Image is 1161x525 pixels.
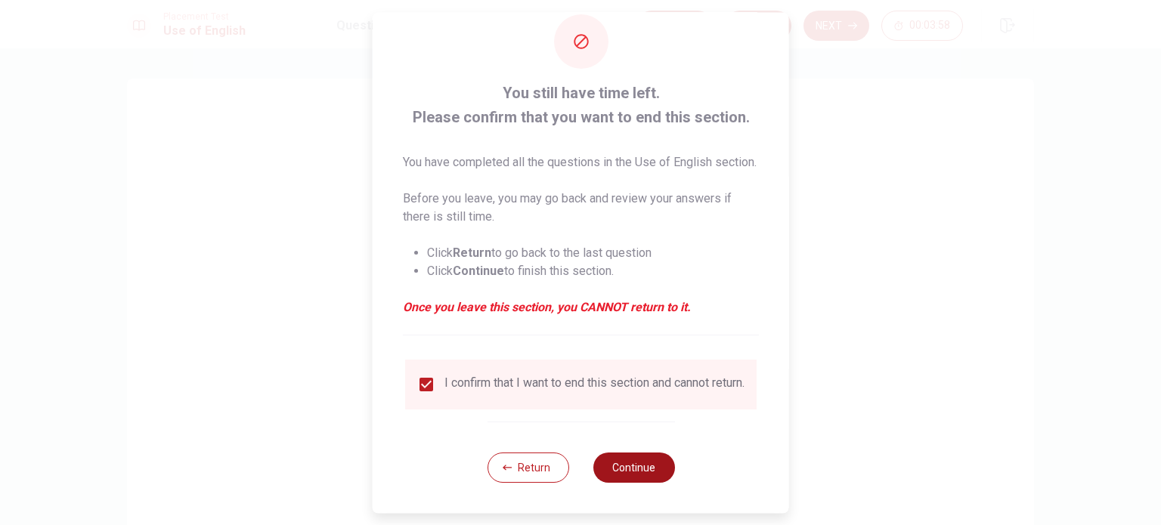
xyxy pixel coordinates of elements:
li: Click to go back to the last question [427,244,759,262]
p: You have completed all the questions in the Use of English section. [403,153,759,171]
button: Continue [593,452,674,483]
p: Before you leave, you may go back and review your answers if there is still time. [403,190,759,226]
div: I confirm that I want to end this section and cannot return. [444,375,745,394]
button: Return [487,452,568,483]
em: Once you leave this section, you CANNOT return to it. [403,298,759,317]
strong: Return [453,246,491,260]
strong: Continue [453,264,504,278]
span: You still have time left. Please confirm that you want to end this section. [403,81,759,129]
li: Click to finish this section. [427,262,759,280]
